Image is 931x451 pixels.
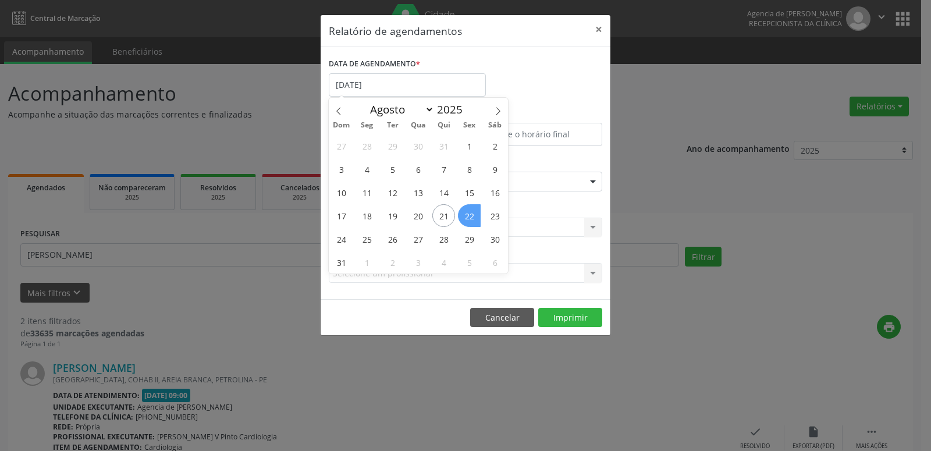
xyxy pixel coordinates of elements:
[407,181,429,204] span: Agosto 13, 2025
[458,204,481,227] span: Agosto 22, 2025
[458,181,481,204] span: Agosto 15, 2025
[468,105,602,123] label: ATÉ
[381,228,404,250] span: Agosto 26, 2025
[329,23,462,38] h5: Relatório de agendamentos
[470,308,534,328] button: Cancelar
[407,158,429,180] span: Agosto 6, 2025
[484,181,506,204] span: Agosto 16, 2025
[330,204,353,227] span: Agosto 17, 2025
[407,204,429,227] span: Agosto 20, 2025
[407,228,429,250] span: Agosto 27, 2025
[381,134,404,157] span: Julho 29, 2025
[587,15,610,44] button: Close
[330,134,353,157] span: Julho 27, 2025
[329,122,354,129] span: Dom
[484,228,506,250] span: Agosto 30, 2025
[484,158,506,180] span: Agosto 9, 2025
[482,122,508,129] span: Sáb
[458,228,481,250] span: Agosto 29, 2025
[381,251,404,274] span: Setembro 2, 2025
[356,251,378,274] span: Setembro 1, 2025
[458,251,481,274] span: Setembro 5, 2025
[484,134,506,157] span: Agosto 2, 2025
[431,122,457,129] span: Qui
[432,251,455,274] span: Setembro 4, 2025
[457,122,482,129] span: Sex
[356,181,378,204] span: Agosto 11, 2025
[538,308,602,328] button: Imprimir
[356,158,378,180] span: Agosto 4, 2025
[432,134,455,157] span: Julho 31, 2025
[330,228,353,250] span: Agosto 24, 2025
[458,158,481,180] span: Agosto 8, 2025
[484,204,506,227] span: Agosto 23, 2025
[432,158,455,180] span: Agosto 7, 2025
[381,204,404,227] span: Agosto 19, 2025
[380,122,406,129] span: Ter
[329,55,420,73] label: DATA DE AGENDAMENTO
[406,122,431,129] span: Qua
[468,123,602,146] input: Selecione o horário final
[354,122,380,129] span: Seg
[356,134,378,157] span: Julho 28, 2025
[432,181,455,204] span: Agosto 14, 2025
[356,228,378,250] span: Agosto 25, 2025
[458,134,481,157] span: Agosto 1, 2025
[381,181,404,204] span: Agosto 12, 2025
[330,158,353,180] span: Agosto 3, 2025
[356,204,378,227] span: Agosto 18, 2025
[381,158,404,180] span: Agosto 5, 2025
[407,251,429,274] span: Setembro 3, 2025
[330,251,353,274] span: Agosto 31, 2025
[432,204,455,227] span: Agosto 21, 2025
[407,134,429,157] span: Julho 30, 2025
[329,73,486,97] input: Selecione uma data ou intervalo
[330,181,353,204] span: Agosto 10, 2025
[432,228,455,250] span: Agosto 28, 2025
[484,251,506,274] span: Setembro 6, 2025
[364,101,434,118] select: Month
[434,102,472,117] input: Year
